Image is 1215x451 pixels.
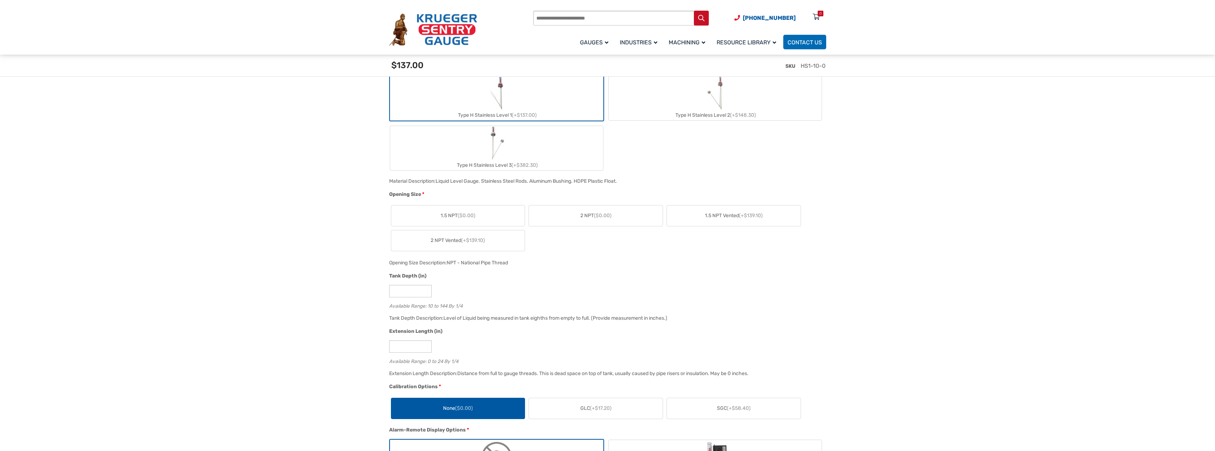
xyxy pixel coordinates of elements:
span: (+$148.30) [730,112,756,118]
abbr: required [467,426,469,434]
span: SKU [785,63,795,69]
span: [PHONE_NUMBER] [743,15,796,21]
span: Extension Length (in) [389,328,442,334]
span: Tank Depth Description: [389,315,443,321]
span: HS1-10-0 [801,62,825,69]
span: ($0.00) [458,213,475,219]
span: Resource Library [717,39,776,46]
div: Type H Stainless Level 3 [390,160,603,170]
abbr: required [439,383,441,390]
a: Resource Library [712,34,783,50]
a: Gauges [576,34,615,50]
a: Contact Us [783,35,826,49]
div: Distance from full to gauge threads. This is dead space on top of tank, usually caused by pipe ri... [457,370,749,376]
abbr: required [422,191,424,198]
div: Available Range: 0 to 24 By 1/4 [389,357,823,364]
span: Alarm-Remote Display Options [389,427,466,433]
span: (+$58.40) [727,405,751,411]
span: None [443,405,473,412]
span: Machining [669,39,705,46]
span: (+$137.00) [512,112,537,118]
div: 0 [819,11,822,16]
span: Opening Size [389,191,421,197]
span: Calibration Options [389,384,438,390]
span: Contact Us [788,39,822,46]
label: Type H Stainless Level 1 [390,76,603,120]
span: Extension Length Description: [389,370,457,376]
span: Tank Depth (in) [389,273,426,279]
span: 2 NPT Vented [431,237,485,244]
span: 1.5 NPT [441,212,475,219]
span: 2 NPT [580,212,612,219]
a: Phone Number (920) 434-8860 [734,13,796,22]
span: ($0.00) [594,213,612,219]
label: Type H Stainless Level 2 [609,76,822,120]
span: Material Description: [389,178,436,184]
a: Machining [664,34,712,50]
div: NPT - National Pipe Thread [447,260,508,266]
div: Type H Stainless Level 1 [390,110,603,120]
label: Type H Stainless Level 3 [390,126,603,170]
div: Liquid Level Gauge. Stainless Steel Rods. Aluminum Bushing. HDPE Plastic Float. [436,178,617,184]
div: Level of Liquid being measured in tank eighths from empty to full. (Provide measurement in inches.) [443,315,667,321]
span: (+$139.10) [739,213,763,219]
div: Available Range: 10 to 144 By 1/4 [389,302,823,308]
img: Krueger Sentry Gauge [389,13,477,46]
a: Industries [615,34,664,50]
span: ($0.00) [455,405,473,411]
div: Type H Stainless Level 2 [609,110,822,120]
span: Industries [620,39,657,46]
span: (+$382.30) [512,162,538,168]
span: (+$139.10) [461,237,485,243]
span: (+$17.20) [590,405,612,411]
span: SGC [717,405,751,412]
span: Opening Size Description: [389,260,447,266]
span: 1.5 NPT Vented [705,212,763,219]
span: GLC [580,405,612,412]
span: Gauges [580,39,608,46]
